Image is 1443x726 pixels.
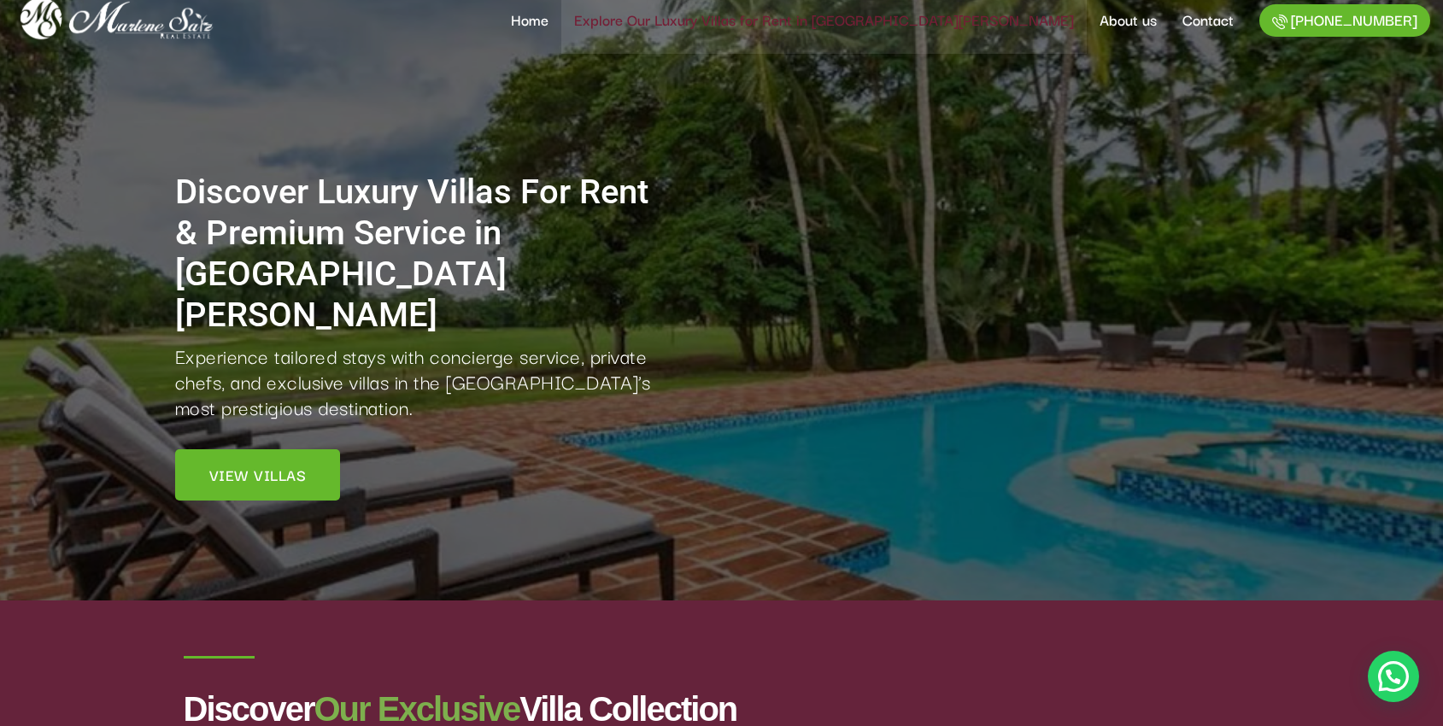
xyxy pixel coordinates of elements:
[1259,4,1430,37] a: [PHONE_NUMBER]
[175,449,341,501] a: View Villas
[209,466,307,483] span: View Villas
[175,343,672,419] p: Experience tailored stays with concierge service, private chefs, and exclusive villas in the [GEO...
[175,172,672,336] h1: Discover Luxury Villas For Rent & Premium Service in [GEOGRAPHIC_DATA][PERSON_NAME]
